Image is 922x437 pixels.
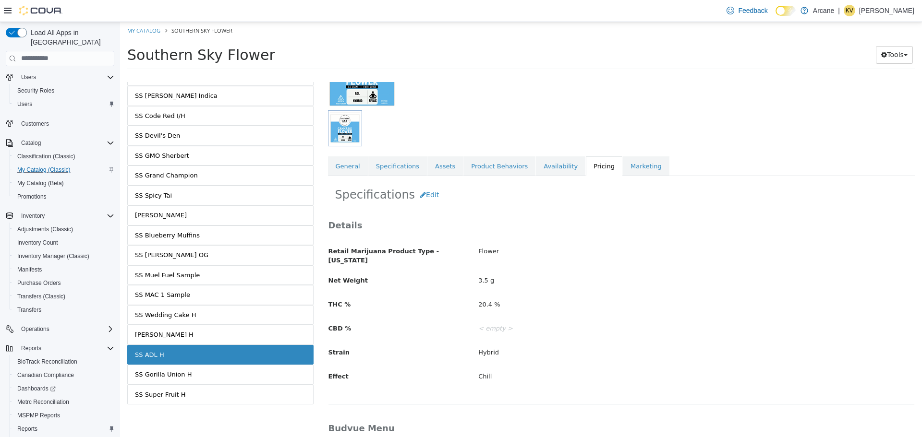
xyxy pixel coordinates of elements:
[208,255,248,262] span: Net Weight
[17,358,77,366] span: BioTrack Reconciliation
[17,306,41,314] span: Transfers
[10,84,118,97] button: Security Roles
[15,209,80,218] div: SS Blueberry Muffins
[13,264,114,275] span: Manifests
[17,279,61,287] span: Purchase Orders
[343,134,415,154] a: Product Behaviors
[17,252,89,260] span: Inventory Manager (Classic)
[13,177,114,189] span: My Catalog (Beta)
[13,369,78,381] a: Canadian Compliance
[208,198,795,209] h3: Details
[13,85,58,96] a: Security Roles
[838,5,840,16] p: |
[13,224,114,235] span: Adjustments (Classic)
[17,137,114,149] span: Catalog
[10,177,118,190] button: My Catalog (Beta)
[2,117,118,130] button: Customers
[13,237,62,248] a: Inventory Count
[13,383,60,394] a: Dashboards
[15,308,73,318] div: [PERSON_NAME] H
[738,6,767,15] span: Feedback
[2,136,118,150] button: Catalog
[466,134,502,154] a: Pricing
[17,87,54,94] span: Security Roles
[10,249,118,263] button: Inventory Manager (Classic)
[215,164,788,182] h2: Specifications
[208,279,231,286] span: THC %
[13,151,79,162] a: Classification (Classic)
[13,423,114,435] span: Reports
[10,368,118,382] button: Canadian Compliance
[17,210,114,222] span: Inventory
[13,98,36,110] a: Users
[21,120,49,128] span: Customers
[13,177,68,189] a: My Catalog (Beta)
[17,179,64,187] span: My Catalog (Beta)
[351,298,801,315] div: < empty >
[10,276,118,290] button: Purchase Orders
[208,401,795,412] h3: Budvue Menu
[813,5,834,16] p: Arcane
[351,322,801,339] div: Hybrid
[351,346,801,363] div: Chill
[27,28,114,47] span: Load All Apps in [GEOGRAPHIC_DATA]
[15,368,66,378] div: SS Super Fruit H
[10,163,118,177] button: My Catalog (Classic)
[15,248,80,258] div: SS Muel Fuel Sample
[17,71,114,83] span: Users
[776,6,796,16] input: Dark Mode
[17,225,73,233] span: Adjustments (Classic)
[13,85,114,96] span: Security Roles
[15,348,72,357] div: SS Gorilla Union H
[846,5,853,16] span: KV
[307,134,343,154] a: Assets
[15,89,65,99] div: SS Code Red I/H
[13,237,114,248] span: Inventory Count
[15,109,60,118] div: SS Devil's Den
[13,291,114,302] span: Transfers (Classic)
[17,193,47,201] span: Promotions
[13,304,45,316] a: Transfers
[15,268,70,278] div: SS MAC 1 Sample
[17,412,60,419] span: MSPMP Reports
[15,129,69,139] div: SS GMO Sherbert
[10,355,118,368] button: BioTrack Reconciliation
[416,134,465,154] a: Availability
[17,266,42,273] span: Manifests
[17,371,74,379] span: Canadian Compliance
[10,409,118,422] button: MSPMP Reports
[2,322,118,336] button: Operations
[15,69,97,79] div: SS [PERSON_NAME] Indica
[13,250,93,262] a: Inventory Manager (Classic)
[208,134,248,154] a: General
[10,190,118,203] button: Promotions
[13,264,46,275] a: Manifests
[17,118,53,130] a: Customers
[13,410,114,421] span: MSPMP Reports
[2,342,118,355] button: Reports
[10,290,118,303] button: Transfers (Classic)
[17,323,114,335] span: Operations
[13,191,50,202] a: Promotions
[2,209,118,223] button: Inventory
[13,383,114,394] span: Dashboards
[19,6,62,15] img: Cova
[248,134,307,154] a: Specifications
[17,385,56,392] span: Dashboards
[15,169,52,178] div: SS Spicy Tai
[21,212,45,220] span: Inventory
[10,422,118,436] button: Reports
[10,395,118,409] button: Metrc Reconciliation
[13,151,114,162] span: Classification (Classic)
[13,250,114,262] span: Inventory Manager (Classic)
[13,356,114,367] span: BioTrack Reconciliation
[15,228,88,238] div: SS [PERSON_NAME] OG
[10,263,118,276] button: Manifests
[15,189,67,198] div: [PERSON_NAME]
[13,98,114,110] span: Users
[17,71,40,83] button: Users
[13,164,74,176] a: My Catalog (Classic)
[10,223,118,236] button: Adjustments (Classic)
[17,343,45,354] button: Reports
[503,134,549,154] a: Marketing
